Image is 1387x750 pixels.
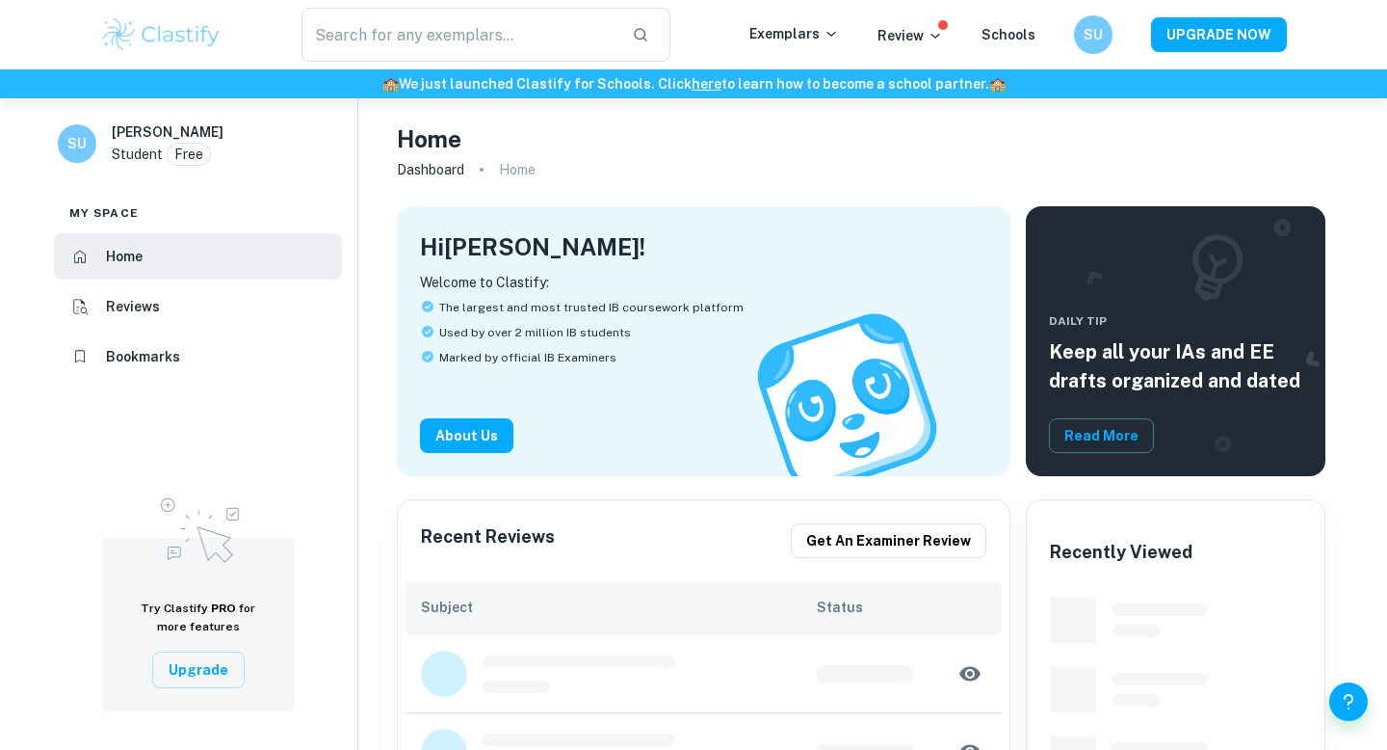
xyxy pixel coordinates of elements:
p: Free [174,144,203,165]
button: Get an examiner review [791,523,986,558]
span: My space [69,204,139,222]
a: Reviews [54,283,342,330]
button: Help and Feedback [1329,683,1368,721]
button: SU [1074,15,1112,54]
span: The largest and most trusted IB coursework platform [439,299,744,316]
h4: Hi [PERSON_NAME] ! [420,229,645,264]
a: here [692,76,721,92]
span: 🏫 [382,76,399,92]
button: Upgrade [152,652,245,688]
h6: Home [106,246,143,267]
h6: SU [66,133,89,154]
input: Search for any exemplars... [301,8,616,62]
p: Exemplars [749,23,839,44]
a: Bookmarks [54,334,342,380]
h6: Recently Viewed [1050,539,1192,566]
h6: Try Clastify for more features [125,600,272,636]
span: Used by over 2 million IB students [439,324,631,341]
a: Schools [981,27,1035,42]
p: Review [877,25,943,46]
p: Student [112,144,163,165]
h6: Bookmarks [106,346,180,367]
h5: Keep all your IAs and EE drafts organized and dated [1049,337,1302,395]
button: About Us [420,418,513,453]
span: Marked by official IB Examiners [439,349,616,366]
h6: Subject [421,597,817,618]
button: UPGRADE NOW [1151,17,1287,52]
h6: We just launched Clastify for Schools. Click to learn how to become a school partner. [4,73,1383,94]
button: Read More [1049,418,1154,453]
img: Upgrade to Pro [150,486,247,569]
p: Home [499,159,536,180]
h6: SU [1083,24,1105,45]
p: Welcome to Clastify: [420,272,987,293]
a: Dashboard [397,156,464,183]
h6: Recent Reviews [421,523,555,558]
h6: Status [817,597,986,618]
img: Clastify logo [100,15,222,54]
span: PRO [211,602,236,615]
h4: Home [397,121,461,156]
h6: [PERSON_NAME] [112,121,223,143]
a: Home [54,233,342,280]
h6: Reviews [106,296,160,317]
span: 🏫 [989,76,1006,92]
span: Daily Tip [1049,312,1302,330]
